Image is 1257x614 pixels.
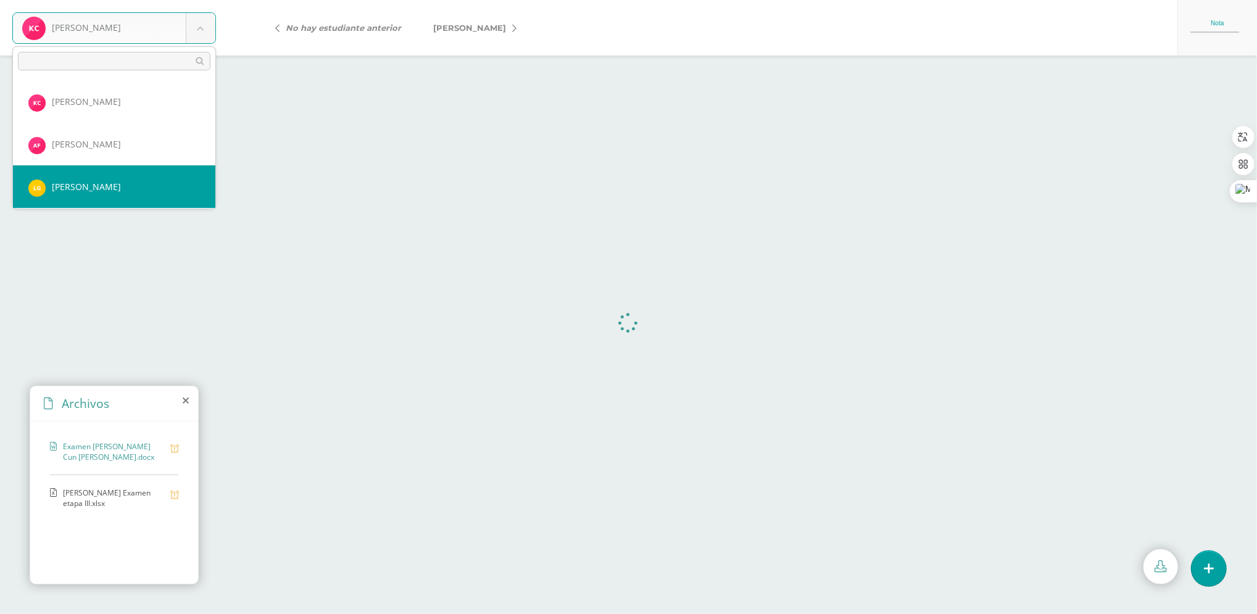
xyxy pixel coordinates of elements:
span: [PERSON_NAME] [52,96,121,107]
span: [PERSON_NAME] [52,181,121,193]
span: [PERSON_NAME] [52,138,121,150]
img: 5d71d652d28136a35d2b7b846cdbc62c.png [28,94,46,112]
img: 57a0bbeff7449ef519cb09bfe57dcce4.png [28,137,46,154]
img: 68ff9aa4eaa6b2986b4d69f3e83f1524.png [28,180,46,197]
